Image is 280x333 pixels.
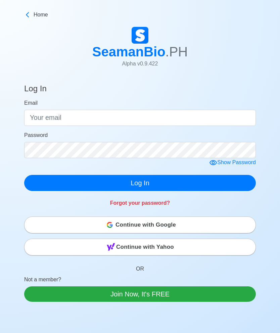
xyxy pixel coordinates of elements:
p: Not a member? [24,276,256,286]
h1: SeamanBio [92,44,188,60]
p: Alpha v 0.9.422 [92,60,188,68]
span: Continue with Google [115,218,176,232]
p: OR [24,257,256,276]
a: Join Now, It's FREE [24,286,256,302]
button: Continue with Google [24,217,256,233]
a: Home [24,11,256,19]
span: Home [34,11,48,19]
span: Password [24,132,48,138]
span: Continue with Yahoo [116,240,174,254]
input: Your email [24,110,256,126]
span: Email [24,100,38,106]
button: Continue with Yahoo [24,239,256,255]
img: Logo [132,27,148,44]
span: .PH [166,44,188,59]
a: Forgot your password? [110,200,170,206]
div: Show Password [209,158,256,167]
h4: Log In [24,84,47,96]
button: Log In [24,175,256,191]
a: SeamanBio.PHAlpha v0.9.422 [92,27,188,73]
